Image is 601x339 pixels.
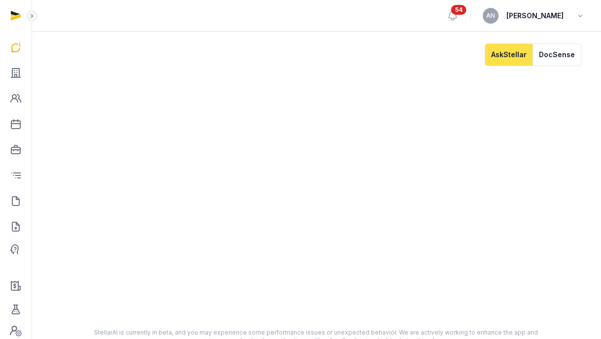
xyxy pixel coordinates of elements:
[506,10,564,22] span: [PERSON_NAME]
[486,13,495,19] span: AN
[485,43,533,66] button: AskStellar
[483,8,499,24] button: AN
[533,43,581,66] button: DocSense
[451,5,467,15] span: 54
